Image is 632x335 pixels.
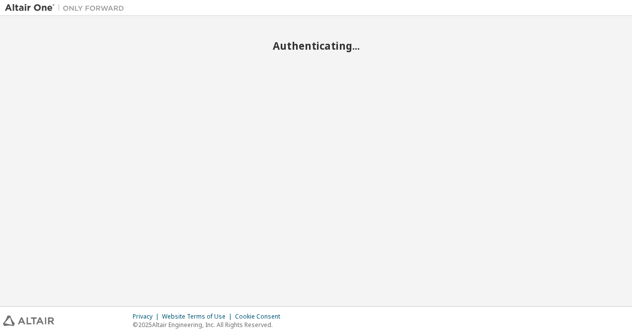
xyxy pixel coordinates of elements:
h2: Authenticating... [5,39,627,52]
div: Privacy [133,313,162,321]
p: © 2025 Altair Engineering, Inc. All Rights Reserved. [133,321,286,329]
img: altair_logo.svg [3,316,54,326]
div: Website Terms of Use [162,313,235,321]
img: Altair One [5,3,129,13]
div: Cookie Consent [235,313,286,321]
